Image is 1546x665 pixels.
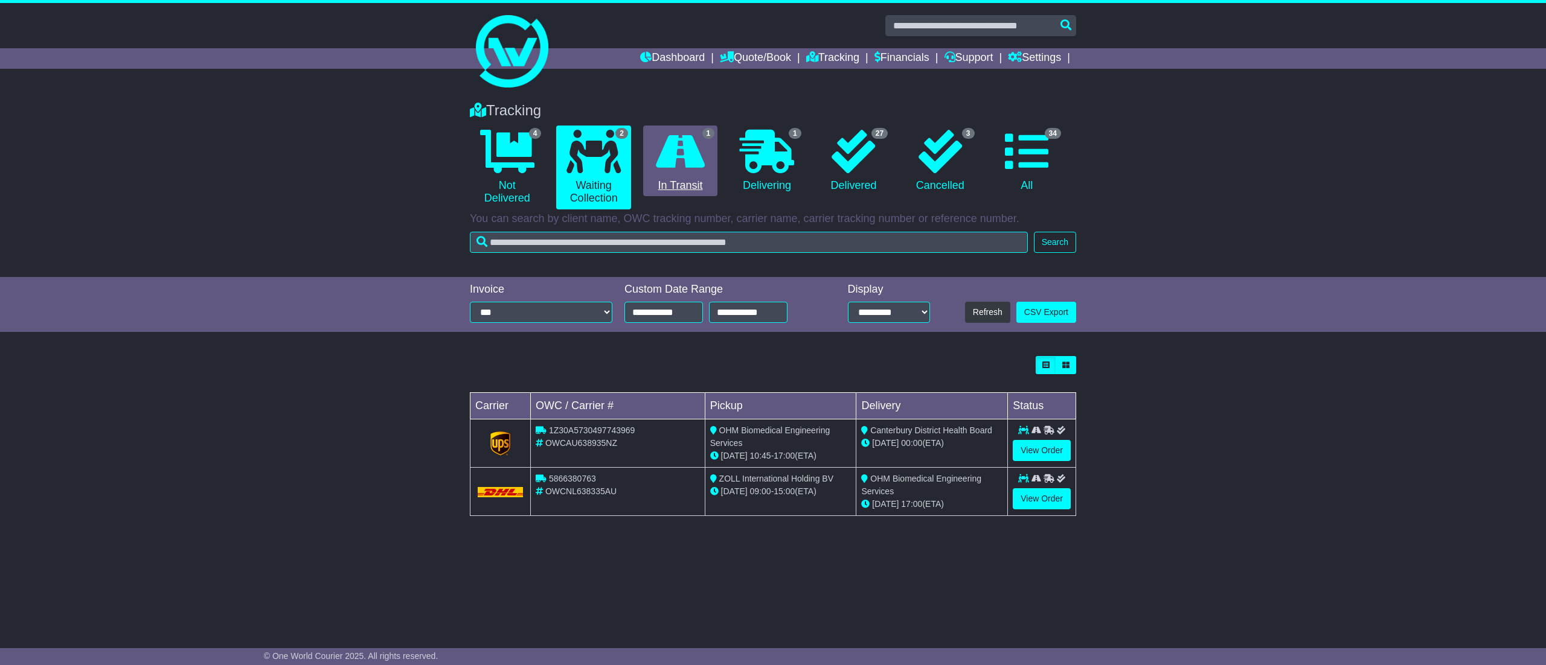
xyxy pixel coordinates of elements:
[861,498,1002,511] div: (ETA)
[1045,128,1061,139] span: 34
[470,212,1076,226] p: You can search by client name, OWC tracking number, carrier name, carrier tracking number or refe...
[624,283,818,296] div: Custom Date Range
[750,451,771,460] span: 10:45
[861,437,1002,450] div: (ETA)
[556,126,630,209] a: 2 Waiting Collection
[464,102,1082,119] div: Tracking
[615,128,628,139] span: 2
[1008,393,1076,419] td: Status
[710,425,830,448] span: OHM Biomedical Engineering Services
[549,425,635,435] span: 1Z30A5730497743969
[1013,488,1071,509] a: View Order
[789,128,801,139] span: 1
[990,126,1064,197] a: 34 All
[1013,440,1071,461] a: View Order
[903,126,977,197] a: 3 Cancelled
[640,48,705,69] a: Dashboard
[861,474,981,496] span: OHM Biomedical Engineering Services
[470,393,531,419] td: Carrier
[901,438,922,448] span: 00:00
[1008,48,1061,69] a: Settings
[470,126,544,209] a: 4 Not Delivered
[872,438,899,448] span: [DATE]
[774,451,795,460] span: 17:00
[470,283,612,296] div: Invoice
[750,486,771,496] span: 09:00
[710,450,852,462] div: - (ETA)
[870,425,992,435] span: Canterbury District Health Board
[872,499,899,509] span: [DATE]
[549,474,596,483] span: 5866380763
[856,393,1008,419] td: Delivery
[545,486,617,496] span: OWCNL638335AU
[965,302,1010,323] button: Refresh
[721,486,748,496] span: [DATE]
[720,48,791,69] a: Quote/Book
[490,431,511,456] img: GetCarrierServiceLogo
[1016,302,1076,323] a: CSV Export
[643,126,717,197] a: 1 In Transit
[721,451,748,460] span: [DATE]
[848,283,930,296] div: Display
[874,48,929,69] a: Financials
[816,126,891,197] a: 27 Delivered
[774,486,795,496] span: 15:00
[545,438,617,448] span: OWCAU638935NZ
[1034,232,1076,253] button: Search
[806,48,859,69] a: Tracking
[871,128,888,139] span: 27
[478,487,523,497] img: DHL.png
[730,126,804,197] a: 1 Delivering
[702,128,715,139] span: 1
[901,499,922,509] span: 17:00
[945,48,993,69] a: Support
[264,651,438,661] span: © One World Courier 2025. All rights reserved.
[719,474,833,483] span: ZOLL International Holding BV
[531,393,705,419] td: OWC / Carrier #
[705,393,856,419] td: Pickup
[710,485,852,498] div: - (ETA)
[962,128,975,139] span: 3
[529,128,542,139] span: 4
